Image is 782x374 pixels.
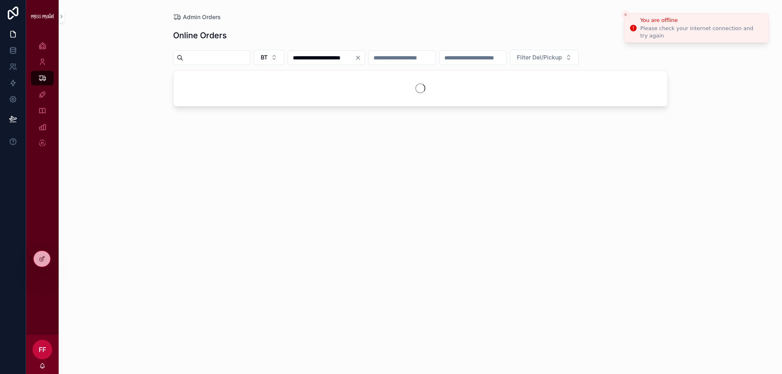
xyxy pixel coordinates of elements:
[640,25,762,39] div: Please check your internet connection and try again
[26,33,59,161] div: scrollable content
[355,55,365,61] button: Clear
[254,50,284,65] button: Select Button
[183,13,221,21] span: Admin Orders
[31,13,54,19] img: App logo
[640,16,762,24] div: You are offline
[39,345,46,354] span: FF
[510,50,579,65] button: Select Button
[173,13,221,21] a: Admin Orders
[261,53,268,61] span: BT
[517,53,562,61] span: Filter Del/Pickup
[622,11,630,19] button: Close toast
[173,30,227,41] h1: Online Orders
